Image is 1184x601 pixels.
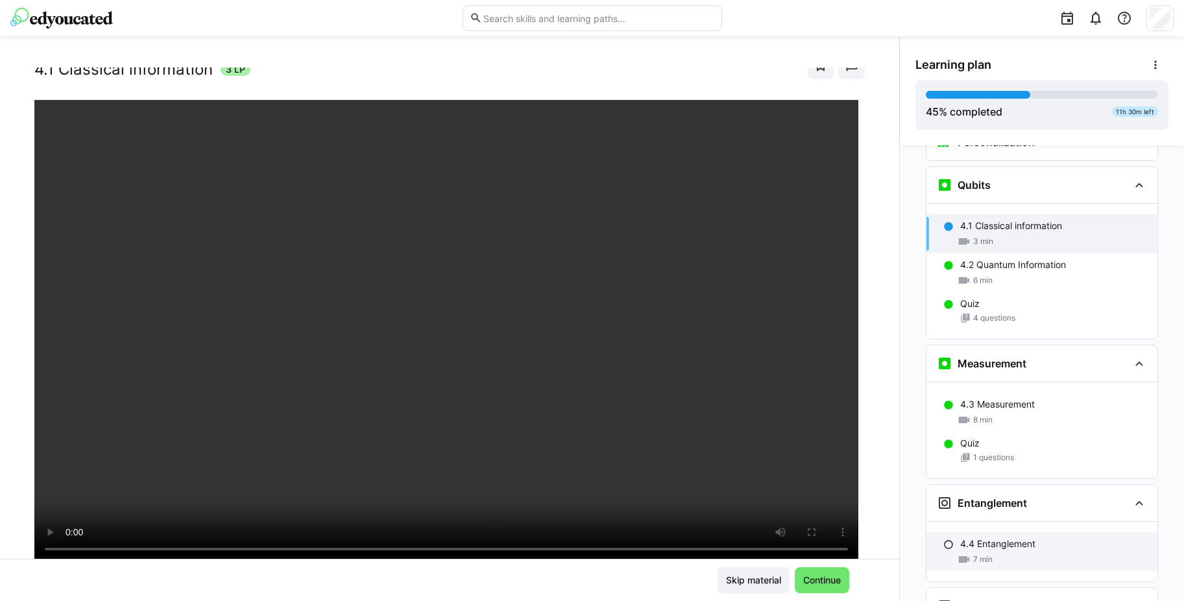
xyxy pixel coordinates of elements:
span: Learning plan [915,58,991,72]
p: Quiz [960,437,980,450]
span: Continue [801,574,843,587]
span: 8 min [973,415,993,425]
button: Skip material [718,567,790,593]
span: 45 [926,105,939,118]
div: % completed [926,104,1002,119]
input: Search skills and learning paths… [482,12,714,24]
p: 4.1 Classical information [960,219,1062,232]
span: 4 questions [973,313,1015,323]
span: 3 min [973,236,993,247]
p: Quiz [960,297,980,310]
h2: 4.1 Classical information [34,60,213,79]
p: 4.3 Measurement [960,398,1035,411]
div: 11h 30m left [1112,106,1158,117]
span: 1 questions [973,452,1014,463]
span: 7 min [973,554,993,565]
span: Skip material [724,574,783,587]
p: 4.4 Entanglement [960,537,1035,550]
span: 6 min [973,275,993,286]
span: 3 LP [226,63,245,76]
h3: Qubits [958,178,991,191]
p: 4.2 Quantum Information [960,258,1066,271]
h3: Measurement [958,357,1026,370]
button: Continue [795,567,849,593]
h3: Entanglement [958,497,1027,509]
